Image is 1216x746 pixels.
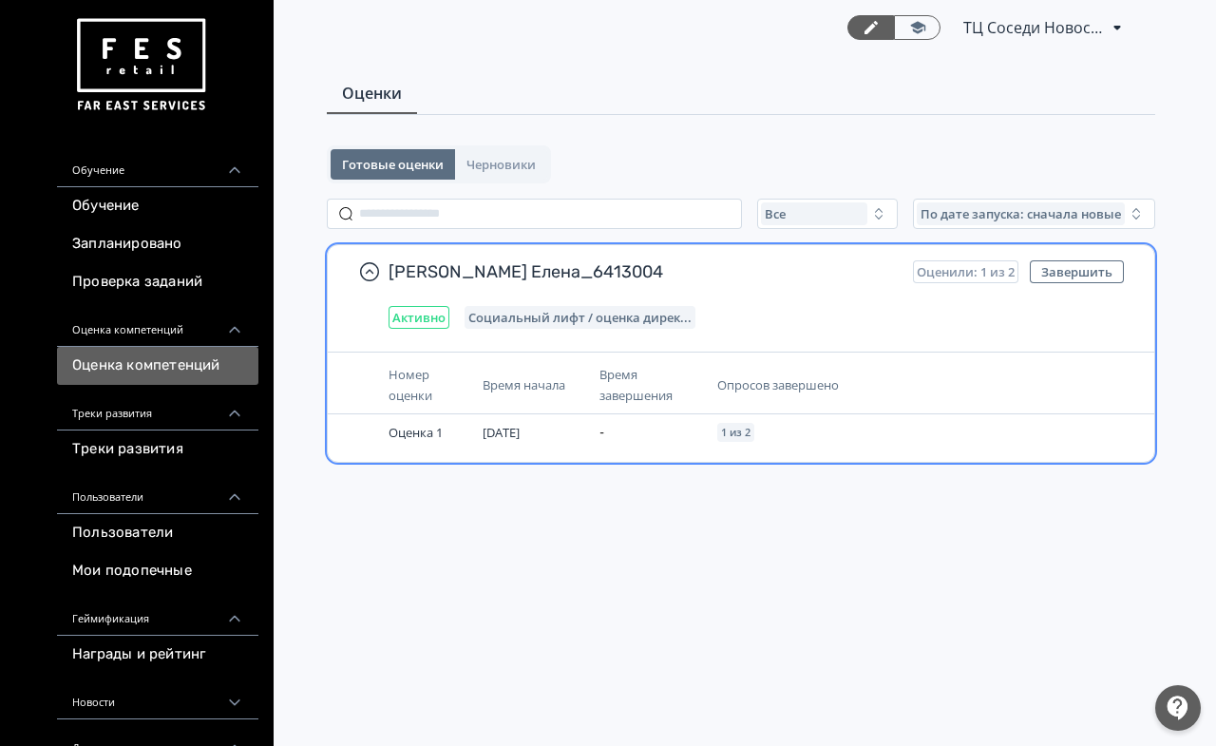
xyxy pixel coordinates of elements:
[57,430,258,469] a: Треки развития
[599,366,673,404] span: Время завершения
[57,590,258,636] div: Геймификация
[57,469,258,514] div: Пользователи
[57,142,258,187] div: Обучение
[963,16,1106,39] span: ТЦ Соседи Новосибирск СИН 6413004
[57,263,258,301] a: Проверка заданий
[57,385,258,430] div: Треки развития
[1030,260,1124,283] button: Завершить
[72,11,209,119] img: https://files.teachbase.ru/system/account/57463/logo/medium-936fc5084dd2c598f50a98b9cbe0469a.png
[894,15,940,40] a: Переключиться в режим ученика
[57,514,258,552] a: Пользователи
[455,149,547,180] button: Черновики
[483,376,565,393] span: Время начала
[468,310,692,325] span: Социальный лифт / оценка директора магазина
[342,157,444,172] span: Готовые оценки
[765,206,786,221] span: Все
[331,149,455,180] button: Готовые оценки
[57,552,258,590] a: Мои подопечные
[913,199,1155,229] button: По дате запуска: сначала новые
[57,674,258,719] div: Новости
[389,366,432,404] span: Номер оценки
[57,187,258,225] a: Обучение
[389,260,898,283] span: [PERSON_NAME] Елена_6413004
[483,424,520,441] span: [DATE]
[717,376,839,393] span: Опросов завершено
[466,157,536,172] span: Черновики
[921,206,1121,221] span: По дате запуска: сначала новые
[57,225,258,263] a: Запланировано
[57,347,258,385] a: Оценка компетенций
[917,264,1015,279] span: Оценили: 1 из 2
[721,427,750,438] span: 1 из 2
[592,414,709,450] td: -
[392,310,446,325] span: Активно
[342,82,402,105] span: Оценки
[389,424,443,441] span: Оценка 1
[757,199,898,229] button: Все
[57,636,258,674] a: Награды и рейтинг
[57,301,258,347] div: Оценка компетенций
